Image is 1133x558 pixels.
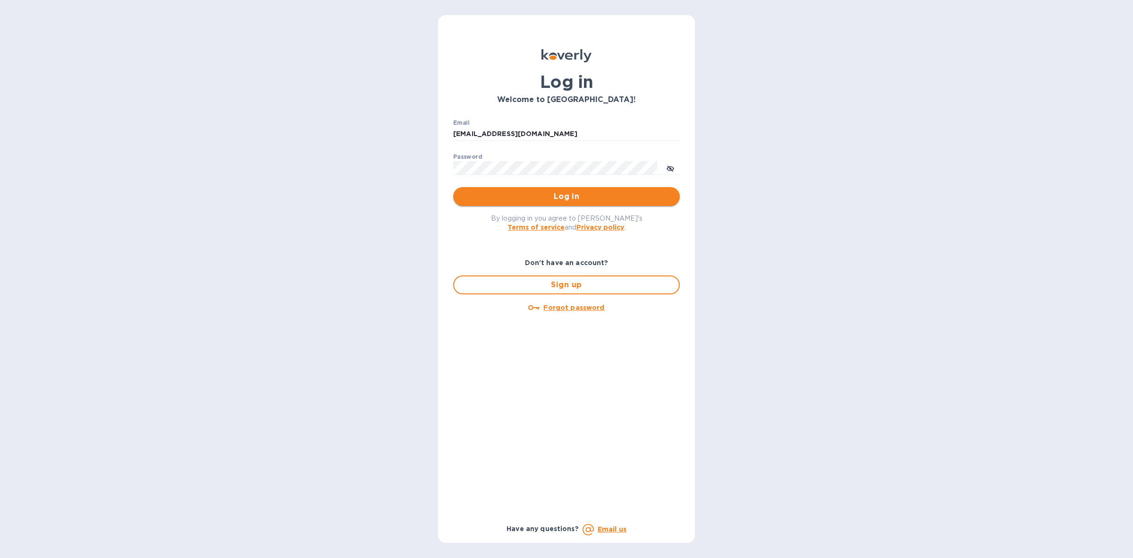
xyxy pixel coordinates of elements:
[598,525,626,533] a: Email us
[453,95,680,104] h3: Welcome to [GEOGRAPHIC_DATA]!
[453,127,680,141] input: Enter email address
[576,223,624,231] a: Privacy policy
[491,215,643,231] span: By logging in you agree to [PERSON_NAME]'s and .
[453,187,680,206] button: Log in
[453,120,470,126] label: Email
[461,191,672,202] span: Log in
[462,279,671,291] span: Sign up
[661,158,680,177] button: toggle password visibility
[453,72,680,92] h1: Log in
[453,154,482,160] label: Password
[525,259,609,266] b: Don't have an account?
[507,525,579,532] b: Have any questions?
[541,49,592,62] img: Koverly
[507,223,565,231] a: Terms of service
[543,304,604,311] u: Forgot password
[453,275,680,294] button: Sign up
